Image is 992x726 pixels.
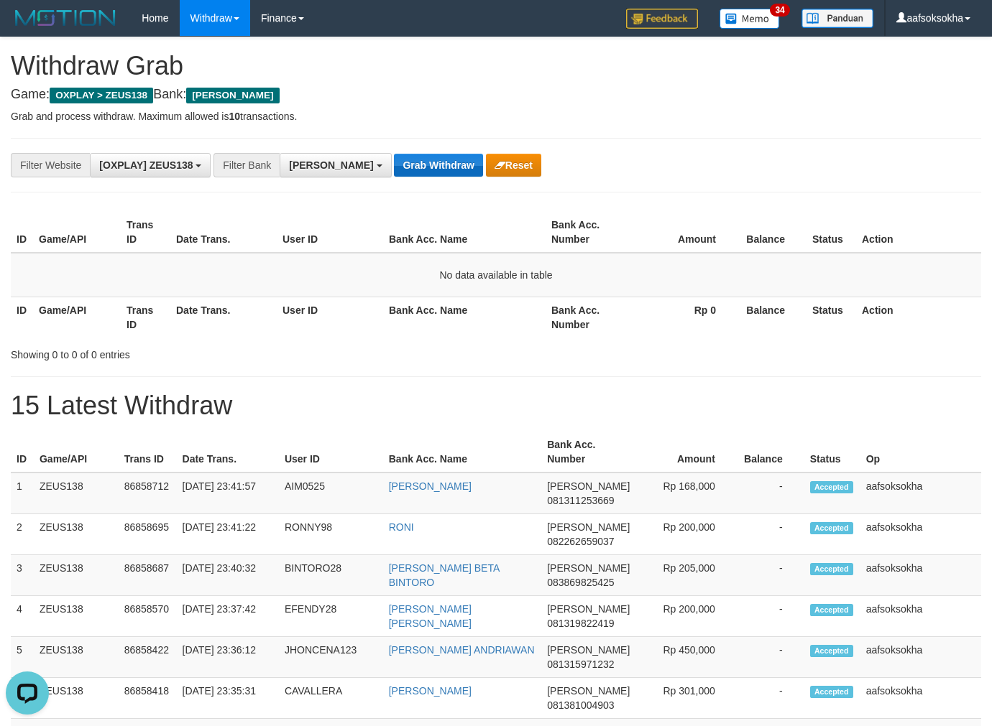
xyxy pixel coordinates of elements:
td: - [737,596,804,637]
span: Accepted [810,645,853,657]
th: Game/API [33,212,121,253]
th: Date Trans. [170,297,277,338]
th: Game/API [34,432,119,473]
span: Copy 081315971232 to clipboard [547,658,614,670]
th: Bank Acc. Name [383,297,546,338]
td: BINTORO28 [279,555,383,596]
span: Accepted [810,686,853,698]
td: ZEUS138 [34,596,119,637]
span: [PERSON_NAME] [547,521,630,533]
th: Date Trans. [177,432,279,473]
span: [PERSON_NAME] [547,603,630,615]
button: Open LiveChat chat widget [6,6,49,49]
img: Button%20Memo.svg [720,9,780,29]
button: Grab Withdraw [394,154,482,177]
td: 86858570 [119,596,177,637]
td: ZEUS138 [34,555,119,596]
span: Copy 081311253669 to clipboard [547,495,614,506]
td: AIM0525 [279,473,383,514]
td: [DATE] 23:41:57 [177,473,279,514]
th: Action [856,212,981,253]
th: Status [807,297,856,338]
p: Grab and process withdraw. Maximum allowed is transactions. [11,109,981,124]
span: Copy 081319822419 to clipboard [547,618,614,629]
a: [PERSON_NAME] BETA BINTORO [389,562,500,588]
th: Rp 0 [633,297,738,338]
td: ZEUS138 [34,473,119,514]
th: Amount [635,432,737,473]
td: ZEUS138 [34,514,119,555]
td: CAVALLERA [279,678,383,719]
th: Trans ID [121,297,170,338]
td: - [737,678,804,719]
img: Feedback.jpg [626,9,698,29]
th: Game/API [33,297,121,338]
td: [DATE] 23:36:12 [177,637,279,678]
button: [PERSON_NAME] [280,153,391,177]
td: Rp 450,000 [635,637,737,678]
th: Bank Acc. Name [383,432,541,473]
th: Balance [737,432,804,473]
img: MOTION_logo.png [11,7,120,29]
td: [DATE] 23:41:22 [177,514,279,555]
span: OXPLAY > ZEUS138 [50,88,153,103]
td: 86858695 [119,514,177,555]
th: Bank Acc. Number [541,432,635,473]
h1: 15 Latest Withdraw [11,391,981,420]
th: Bank Acc. Number [546,212,633,253]
a: [PERSON_NAME] ANDRIAWAN [389,644,535,656]
td: [DATE] 23:40:32 [177,555,279,596]
span: [PERSON_NAME] [547,480,630,492]
div: Filter Website [11,153,90,177]
td: aafsoksokha [860,678,981,719]
th: Balance [738,297,807,338]
th: ID [11,432,34,473]
th: User ID [277,212,383,253]
a: [PERSON_NAME] [389,685,472,697]
span: [PERSON_NAME] [186,88,279,103]
td: - [737,514,804,555]
th: Trans ID [121,212,170,253]
th: Status [807,212,856,253]
td: 86858418 [119,678,177,719]
img: panduan.png [802,9,873,28]
td: 4 [11,596,34,637]
td: Rp 200,000 [635,514,737,555]
span: Copy 082262659037 to clipboard [547,536,614,547]
th: User ID [277,297,383,338]
td: 2 [11,514,34,555]
th: User ID [279,432,383,473]
td: [DATE] 23:35:31 [177,678,279,719]
span: [PERSON_NAME] [289,159,373,171]
td: Rp 200,000 [635,596,737,637]
td: Rp 205,000 [635,555,737,596]
strong: 10 [229,111,240,122]
td: ZEUS138 [34,678,119,719]
th: Bank Acc. Name [383,212,546,253]
td: No data available in table [11,253,981,297]
td: Rp 301,000 [635,678,737,719]
td: EFENDY28 [279,596,383,637]
td: 1 [11,473,34,514]
div: Showing 0 to 0 of 0 entries [11,342,403,362]
td: aafsoksokha [860,514,981,555]
span: [OXPLAY] ZEUS138 [99,159,193,171]
th: Status [804,432,860,473]
span: [PERSON_NAME] [547,562,630,574]
span: [PERSON_NAME] [547,685,630,697]
a: [PERSON_NAME] [389,480,472,492]
td: [DATE] 23:37:42 [177,596,279,637]
td: 5 [11,637,34,678]
a: RONI [389,521,414,533]
th: Balance [738,212,807,253]
th: ID [11,297,33,338]
td: 3 [11,555,34,596]
h1: Withdraw Grab [11,52,981,80]
th: Trans ID [119,432,177,473]
th: Amount [633,212,738,253]
span: Copy 081381004903 to clipboard [547,699,614,711]
th: Op [860,432,981,473]
td: 86858687 [119,555,177,596]
span: 34 [770,4,789,17]
span: Accepted [810,481,853,493]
